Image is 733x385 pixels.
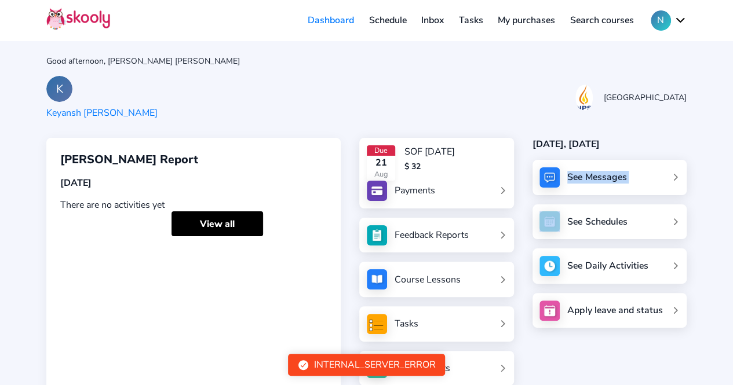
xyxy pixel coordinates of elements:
[60,152,198,167] span: [PERSON_NAME] Report
[604,92,687,103] div: [GEOGRAPHIC_DATA]
[651,10,687,31] button: Nchevron down outline
[451,11,491,30] a: Tasks
[367,269,506,289] a: Course Lessons
[46,107,158,119] div: Keyansh [PERSON_NAME]
[395,184,435,197] div: Payments
[367,181,506,201] a: Payments
[367,225,387,245] img: see_atten.jpg
[490,11,563,30] a: My purchases
[367,314,387,334] img: tasksForMpWeb.png
[575,85,593,111] img: 20170717074618169820408676579146e5rDExiun0FCoEly0V.png
[404,161,455,172] div: $ 32
[297,359,309,371] ion-icon: checkmark circle
[46,76,72,102] div: K
[60,199,327,211] div: There are no activities yet
[395,273,461,286] div: Course Lessons
[567,304,662,317] div: Apply leave and status
[414,11,451,30] a: Inbox
[46,56,687,67] div: Good afternoon, [PERSON_NAME] [PERSON_NAME]
[563,11,641,30] a: Search courses
[395,317,418,330] div: Tasks
[367,225,506,245] a: Feedback Reports
[533,204,687,240] a: See Schedules
[567,215,627,228] div: See Schedules
[539,300,560,321] img: apply_leave.jpg
[367,314,506,334] a: Tasks
[404,145,455,158] div: SOF [DATE]
[367,156,395,169] div: 21
[362,11,414,30] a: Schedule
[367,269,387,289] img: courses.jpg
[300,11,362,30] a: Dashboard
[46,8,110,30] img: Skooly
[539,256,560,276] img: activity.jpg
[539,211,560,232] img: schedule.jpg
[567,259,648,272] div: See Daily Activities
[367,181,387,201] img: payments.jpg
[539,167,560,188] img: messages.jpg
[60,177,327,189] div: [DATE]
[172,211,263,236] a: View all
[533,248,687,284] a: See Daily Activities
[367,169,395,179] div: Aug
[567,171,626,184] div: See Messages
[533,293,687,328] a: Apply leave and status
[367,145,395,156] div: Due
[367,358,506,378] a: Assessments
[533,138,687,151] div: [DATE], [DATE]
[314,358,436,371] div: INTERNAL_SERVER_ERROR
[395,229,469,241] div: Feedback Reports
